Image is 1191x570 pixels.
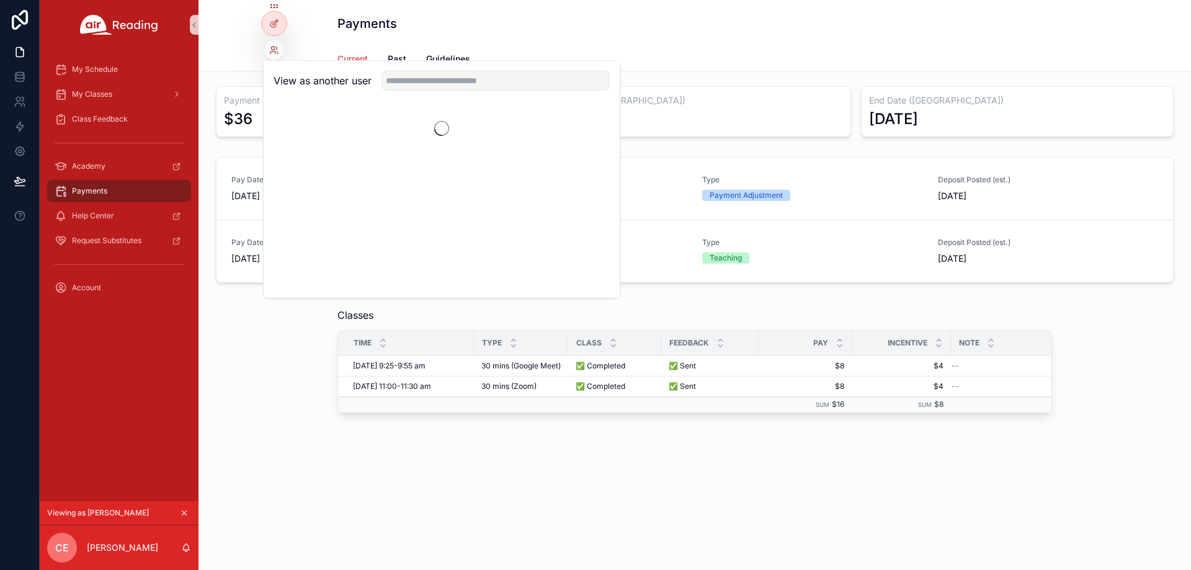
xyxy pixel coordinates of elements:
[72,211,114,221] span: Help Center
[869,94,1166,107] h3: End Date ([GEOGRAPHIC_DATA])
[482,338,502,348] span: Type
[47,155,191,177] a: Academy
[47,277,191,299] a: Account
[481,381,537,391] span: 30 mins (Zoom)
[702,175,923,185] span: Type
[426,48,470,73] a: Guidelines
[816,401,829,408] small: Sum
[952,381,959,391] span: --
[47,58,191,81] a: My Schedule
[72,89,112,99] span: My Classes
[481,361,561,371] span: 30 mins (Google Meet)
[87,541,158,554] p: [PERSON_NAME]
[224,109,252,129] div: $36
[353,361,426,371] span: [DATE] 9:25-9:55 am
[72,114,128,124] span: Class Feedback
[938,190,1159,202] span: [DATE]
[231,175,452,185] span: Pay Date
[710,252,742,264] div: Teaching
[576,338,602,348] span: Class
[337,308,373,323] span: Classes
[72,65,118,74] span: My Schedule
[80,15,158,35] img: App logo
[353,381,431,391] span: [DATE] 11:00-11:30 am
[55,540,69,555] span: CE
[813,338,828,348] span: Pay
[40,50,198,315] div: scrollable content
[72,186,107,196] span: Payments
[72,283,101,293] span: Account
[231,238,452,247] span: Pay Date
[669,338,709,348] span: Feedback
[47,108,191,130] a: Class Feedback
[546,94,843,107] h3: Start Date ([GEOGRAPHIC_DATA])
[938,252,1159,265] span: [DATE]
[766,381,844,391] span: $8
[869,109,918,129] div: [DATE]
[47,229,191,252] a: Request Substitutes
[388,53,406,65] span: Past
[337,15,397,32] h1: Payments
[766,361,844,371] span: $8
[224,94,520,107] h3: Payment Amount
[859,361,943,371] span: $4
[231,252,452,265] span: [DATE]
[47,508,149,518] span: Viewing as [PERSON_NAME]
[888,338,927,348] span: Incentive
[859,381,943,391] span: $4
[576,381,625,391] span: ✅ Completed
[938,175,1159,185] span: Deposit Posted (est.)
[832,399,844,409] span: $16
[47,180,191,202] a: Payments
[710,190,783,201] div: Payment Adjustment
[72,236,141,246] span: Request Substitutes
[47,205,191,227] a: Help Center
[938,238,1159,247] span: Deposit Posted (est.)
[274,73,372,88] h2: View as another user
[337,48,368,71] a: Current
[702,238,923,247] span: Type
[669,381,696,391] span: ✅ Sent
[47,83,191,105] a: My Classes
[354,338,372,348] span: Time
[576,361,625,371] span: ✅ Completed
[231,190,452,202] span: [DATE]
[669,361,696,371] span: ✅ Sent
[959,338,979,348] span: Note
[918,401,932,408] small: Sum
[388,48,406,73] a: Past
[426,53,470,65] span: Guidelines
[952,361,959,371] span: --
[934,399,943,409] span: $8
[72,161,105,171] span: Academy
[337,53,368,65] span: Current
